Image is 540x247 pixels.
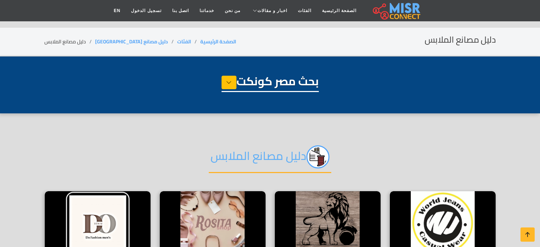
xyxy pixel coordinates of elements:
a: دليل مصانع [GEOGRAPHIC_DATA] [95,37,168,46]
li: دليل مصانع الملابس [44,38,95,45]
h2: دليل مصانع الملابس [209,145,331,173]
img: main.misr_connect [373,2,420,20]
a: EN [109,4,126,17]
a: الفئات [293,4,317,17]
a: اتصل بنا [167,4,194,17]
h1: بحث مصر كونكت [222,74,319,92]
a: الصفحة الرئيسية [200,37,236,46]
a: الصفحة الرئيسية [317,4,362,17]
a: خدماتنا [194,4,219,17]
a: اخبار و مقالات [246,4,293,17]
a: تسجيل الدخول [126,4,167,17]
a: من نحن [219,4,246,17]
h2: دليل مصانع الملابس [425,35,496,45]
img: jc8qEEzyi89FPzAOrPPq.png [306,145,329,168]
a: الفئات [177,37,191,46]
span: اخبار و مقالات [257,7,287,14]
